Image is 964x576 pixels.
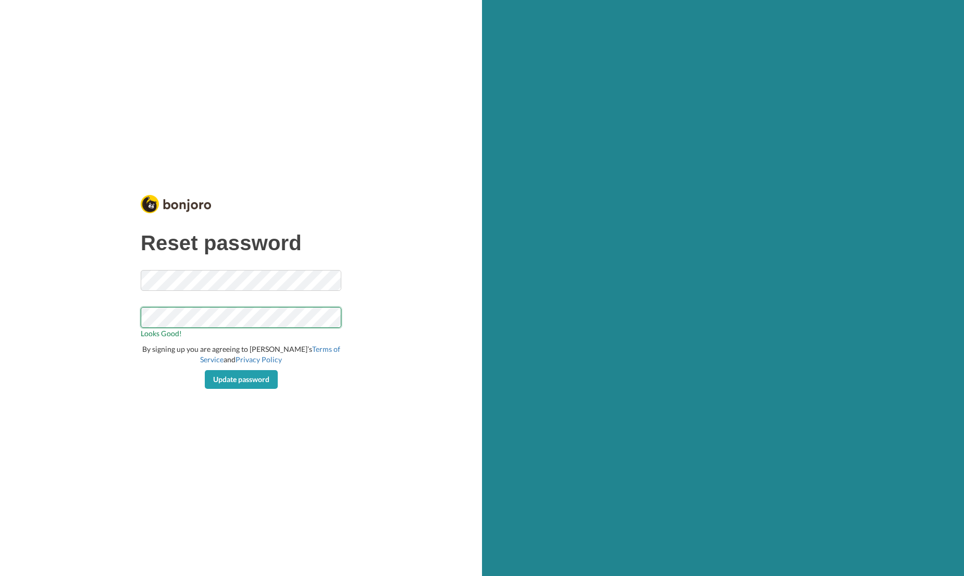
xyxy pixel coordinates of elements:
div: By signing up you are agreeing to [PERSON_NAME]’s and [141,344,341,365]
h1: Reset password [141,231,341,254]
span: Update password [213,375,269,384]
button: Update password [205,370,278,389]
a: Privacy Policy [236,355,282,364]
a: Terms of Service [200,345,340,364]
span: Looks Good! [141,328,341,339]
